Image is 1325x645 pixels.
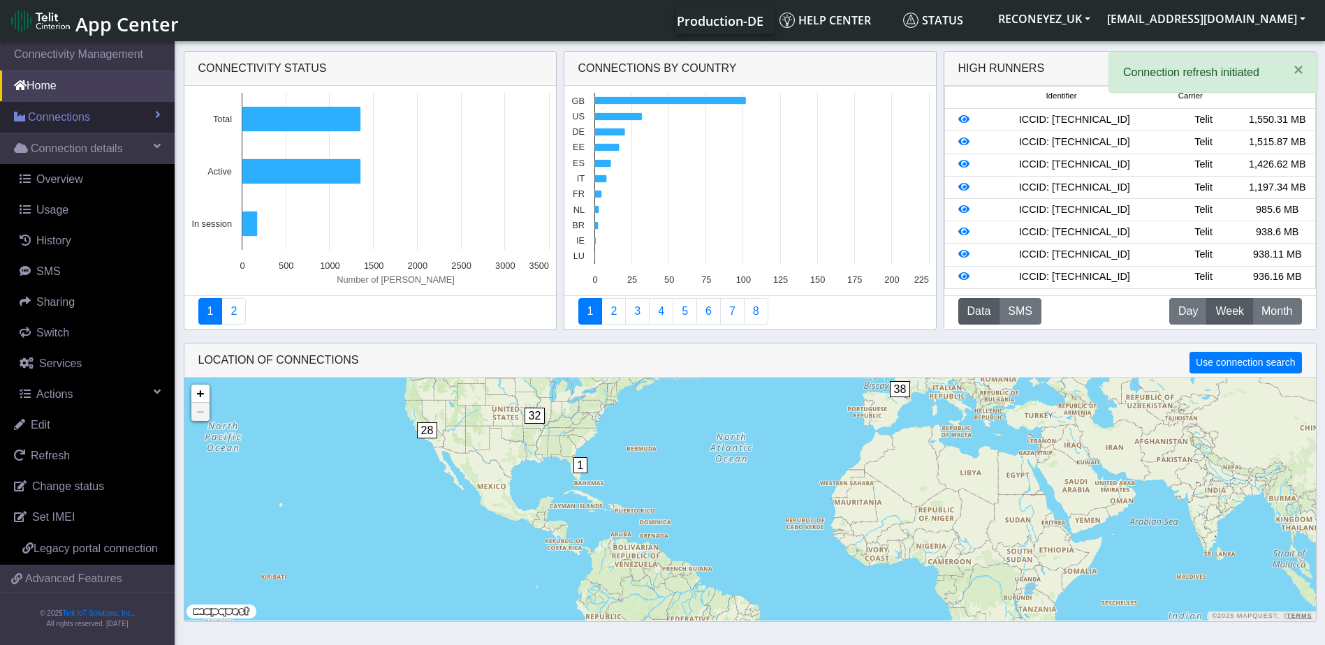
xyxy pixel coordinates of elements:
text: FR [572,188,584,199]
button: Data [958,298,1000,325]
a: Deployment status [221,298,246,325]
text: 0 [240,260,244,271]
div: ICCID: [TECHNICAL_ID] [982,202,1166,218]
span: Connections [28,109,90,126]
div: ICCID: [TECHNICAL_ID] [982,180,1166,195]
div: 1 [573,457,587,499]
div: Telit [1166,135,1240,150]
div: Telit [1166,112,1240,128]
text: IT [576,173,585,184]
span: Legacy portal connection [34,542,158,554]
a: Terms [1287,612,1312,619]
span: Status [903,13,963,28]
text: 0 [592,274,597,285]
span: 28 [417,422,438,438]
a: Sharing [6,287,175,318]
span: 38 [890,381,911,397]
a: Connectivity status [198,298,223,325]
span: Connection details [31,140,123,157]
nav: Summary paging [578,298,922,325]
div: LOCATION OF CONNECTIONS [184,343,1316,378]
div: 1,515.87 MB [1240,135,1315,150]
a: History [6,225,175,256]
text: ES [572,158,584,168]
text: In session [191,218,232,229]
text: IE [576,235,584,246]
div: ©2025 MapQuest, | [1208,611,1315,621]
span: Sharing [36,296,75,308]
div: Telit [1166,269,1240,285]
img: logo-telit-cinterion-gw-new.png [11,10,70,32]
text: 3000 [495,260,515,271]
a: Your current platform instance [676,6,763,34]
span: Overview [36,173,83,185]
p: Connection refresh initiated [1123,64,1273,81]
div: Telit [1166,225,1240,240]
span: Day [1178,303,1198,320]
span: Week [1215,303,1244,320]
div: ICCID: [TECHNICAL_ID] [982,269,1166,285]
nav: Summary paging [198,298,542,325]
a: Zero Session [720,298,745,325]
a: Zoom out [191,403,210,421]
a: Connections By Country [578,298,603,325]
div: ICCID: [TECHNICAL_ID] [982,247,1166,262]
img: knowledge.svg [779,13,795,28]
text: 1000 [320,260,339,271]
a: SMS [6,256,175,287]
div: 936.16 MB [1240,269,1315,285]
text: 3500 [529,260,548,271]
div: ICCID: [TECHNICAL_ID] [982,225,1166,240]
div: ICCID: [TECHNICAL_ID] [982,112,1166,128]
text: GB [571,96,585,106]
a: Status [898,6,990,34]
div: Telit [1166,247,1240,262]
text: Active [207,166,232,177]
span: Set IMEI [32,511,75,523]
span: Services [39,357,82,369]
div: Telit [1166,157,1240,172]
button: Day [1169,298,1207,325]
span: Change status [32,480,104,492]
div: 1,197.34 MB [1240,180,1315,195]
a: Telit IoT Solutions, Inc. [63,609,133,617]
text: US [572,111,585,121]
span: 32 [525,408,546,424]
div: Telit [1166,202,1240,218]
a: Actions [6,379,175,410]
text: LU [573,251,584,261]
div: ICCID: [TECHNICAL_ID] [982,157,1166,172]
span: Edit [31,419,50,431]
text: 500 [279,260,293,271]
div: Telit [1166,180,1240,195]
button: Week [1206,298,1253,325]
span: 1 [573,457,588,473]
div: 938.6 MB [1240,225,1315,240]
span: Advanced Features [25,570,122,587]
div: 1,426.62 MB [1240,157,1315,172]
text: 125 [773,274,787,285]
div: 1,550.31 MB [1240,112,1315,128]
a: App Center [11,6,177,36]
text: 75 [701,274,711,285]
a: 14 Days Trend [696,298,721,325]
button: RECONEYEZ_UK [990,6,1099,31]
div: Connectivity status [184,52,556,86]
img: status.svg [903,13,918,28]
text: 175 [847,274,862,285]
button: Use connection search [1189,352,1301,373]
text: DE [572,126,585,137]
a: Usage [6,195,175,225]
a: Connections By Carrier [649,298,673,325]
a: Zoom in [191,385,210,403]
a: Services [6,348,175,379]
div: ICCID: [TECHNICAL_ID] [982,135,1166,150]
a: Carrier [601,298,626,325]
span: Help center [779,13,871,28]
a: Not Connected for 30 days [744,298,768,325]
text: 225 [914,274,928,285]
span: SMS [36,265,61,277]
a: Switch [6,318,175,348]
span: Actions [36,388,73,400]
div: Connections By Country [564,52,936,86]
